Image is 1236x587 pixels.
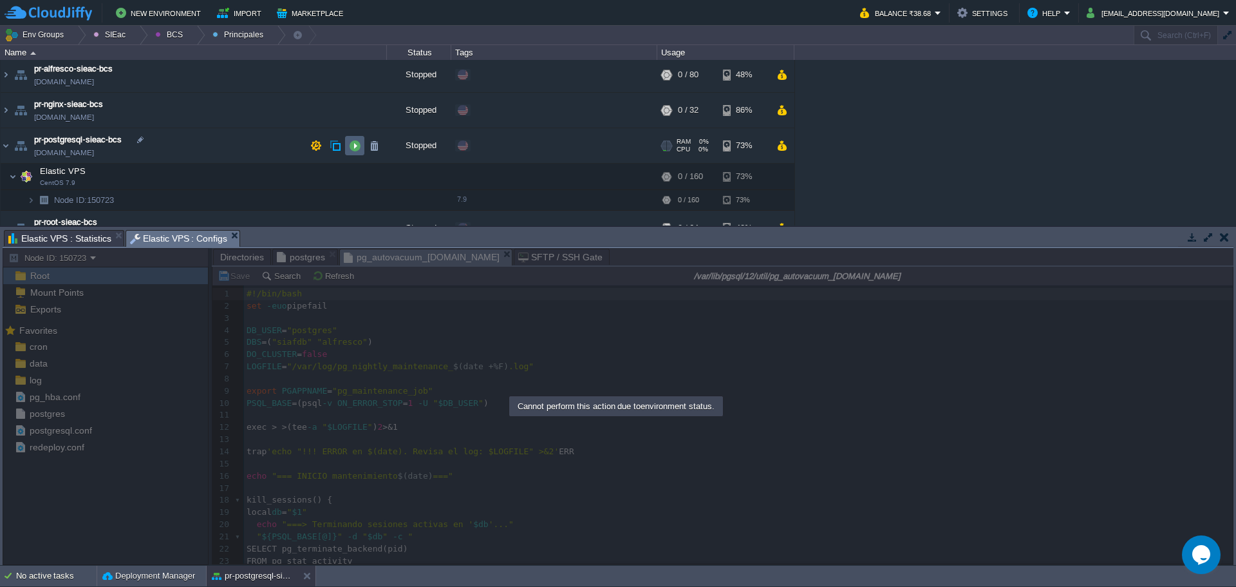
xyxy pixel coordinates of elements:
[860,5,935,21] button: Balance ₹38.68
[277,5,347,21] button: Marketplace
[1027,5,1064,21] button: Help
[723,211,765,245] div: 48%
[34,146,94,159] span: [DOMAIN_NAME]
[1,211,11,245] img: AMDAwAAAACH5BAEAAAAALAAAAAABAAEAAAICRAEAOw==
[658,45,794,60] div: Usage
[1087,5,1223,21] button: [EMAIL_ADDRESS][DOMAIN_NAME]
[957,5,1011,21] button: Settings
[34,63,113,75] a: pr-alfresco-sieac-bcs
[40,179,75,187] span: CentOS 7.9
[34,133,122,146] a: pr-postgresql-sieac-bcs
[27,190,35,210] img: AMDAwAAAACH5BAEAAAAALAAAAAABAAEAAAICRAEAOw==
[212,26,268,44] button: Principales
[1182,535,1223,574] iframe: chat widget
[12,57,30,92] img: AMDAwAAAACH5BAEAAAAALAAAAAABAAEAAAICRAEAOw==
[9,164,17,189] img: AMDAwAAAACH5BAEAAAAALAAAAAABAAEAAAICRAEAOw==
[217,5,265,21] button: Import
[93,26,130,44] button: SIEac
[212,570,293,582] button: pr-postgresql-sieac-bcs
[723,190,765,210] div: 73%
[34,75,94,88] span: [DOMAIN_NAME]
[1,93,11,128] img: AMDAwAAAACH5BAEAAAAALAAAAAABAAEAAAICRAEAOw==
[723,57,765,92] div: 48%
[723,164,765,189] div: 73%
[388,45,451,60] div: Status
[678,211,698,245] div: 0 / 64
[12,128,30,163] img: AMDAwAAAACH5BAEAAAAALAAAAAABAAEAAAICRAEAOw==
[678,190,699,210] div: 0 / 160
[1,128,11,163] img: AMDAwAAAACH5BAEAAAAALAAAAAABAAEAAAICRAEAOw==
[457,195,467,203] span: 7.9
[102,570,195,582] button: Deployment Manager
[387,57,451,92] div: Stopped
[387,211,451,245] div: Stopped
[695,146,708,153] span: 0%
[723,93,765,128] div: 86%
[34,98,103,111] a: pr-nginx-sieac-bcs
[5,26,68,44] button: Env Groups
[723,128,765,163] div: 73%
[155,26,187,44] button: BCS
[677,146,690,153] span: CPU
[677,138,691,146] span: RAM
[34,111,94,124] span: [DOMAIN_NAME]
[17,164,35,189] img: AMDAwAAAACH5BAEAAAAALAAAAAABAAEAAAICRAEAOw==
[16,566,97,586] div: No active tasks
[30,52,36,55] img: AMDAwAAAACH5BAEAAAAALAAAAAABAAEAAAICRAEAOw==
[387,128,451,163] div: Stopped
[34,216,97,229] a: pr-root-sieac-bcs
[12,93,30,128] img: AMDAwAAAACH5BAEAAAAALAAAAAABAAEAAAICRAEAOw==
[1,57,11,92] img: AMDAwAAAACH5BAEAAAAALAAAAAABAAEAAAICRAEAOw==
[678,57,698,92] div: 0 / 80
[387,93,451,128] div: Stopped
[53,195,116,206] span: 150723
[678,164,703,189] div: 0 / 160
[1,45,386,60] div: Name
[696,138,709,146] span: 0%
[678,93,698,128] div: 0 / 32
[5,5,92,21] img: CloudJiffy
[130,231,228,247] span: Elastic VPS : Configs
[39,166,88,176] a: Elastic VPSCentOS 7.9
[510,398,722,415] div: Cannot perform this action due to environment status.
[39,166,88,177] span: Elastic VPS
[116,5,205,21] button: New Environment
[452,45,657,60] div: Tags
[53,195,116,206] a: Node ID:150723
[12,211,30,245] img: AMDAwAAAACH5BAEAAAAALAAAAAABAAEAAAICRAEAOw==
[8,231,111,246] span: Elastic VPS : Statistics
[35,190,53,210] img: AMDAwAAAACH5BAEAAAAALAAAAAABAAEAAAICRAEAOw==
[54,195,87,205] span: Node ID:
